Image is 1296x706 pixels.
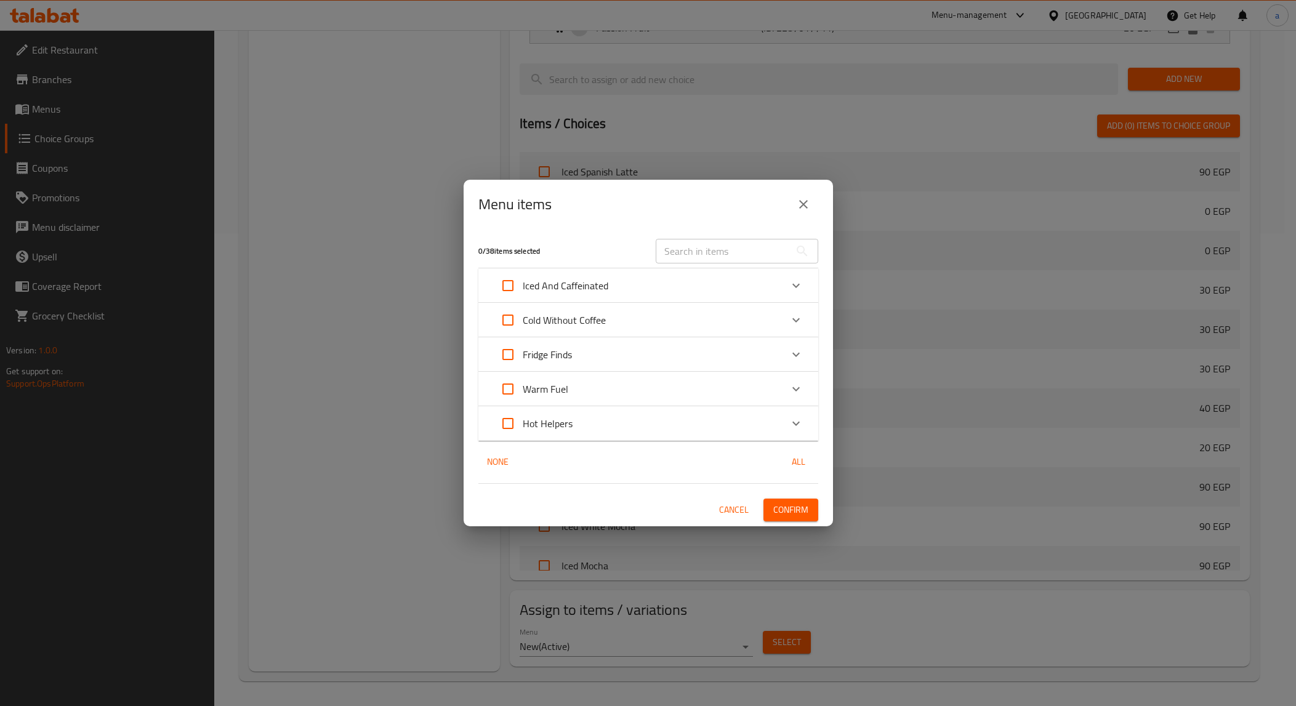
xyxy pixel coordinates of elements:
[523,416,573,431] p: Hot Helpers
[719,502,749,518] span: Cancel
[478,303,818,337] div: Expand
[478,195,552,214] h2: Menu items
[763,499,818,521] button: Confirm
[478,451,518,473] button: None
[656,239,790,263] input: Search in items
[523,382,568,396] p: Warm Fuel
[478,337,818,372] div: Expand
[523,347,572,362] p: Fridge Finds
[714,499,754,521] button: Cancel
[483,454,513,470] span: None
[784,454,813,470] span: All
[789,190,818,219] button: close
[478,372,818,406] div: Expand
[779,451,818,473] button: All
[773,502,808,518] span: Confirm
[478,406,818,441] div: Expand
[523,278,608,293] p: Iced And Caffeinated
[478,268,818,303] div: Expand
[478,246,641,257] h5: 0 / 38 items selected
[523,313,606,327] p: Cold Without Coffee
